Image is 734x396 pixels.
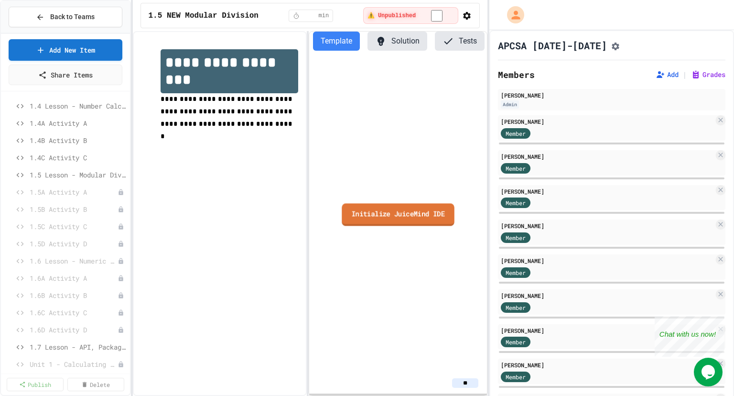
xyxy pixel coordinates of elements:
[682,69,687,80] span: |
[435,32,485,51] button: Tests
[655,316,724,357] iframe: chat widget
[149,10,259,22] span: 1.5 NEW Modular Division
[501,256,714,265] div: [PERSON_NAME]
[506,303,526,312] span: Member
[363,7,459,24] div: ⚠️ Students cannot see this content! Click the toggle to publish it and make it visible to your c...
[501,100,519,109] div: Admin
[342,203,454,226] a: Initialize JuiceMind IDE
[367,12,416,20] span: ⚠️ Unpublished
[118,206,124,213] div: Unpublished
[118,258,124,264] div: Unpublished
[30,101,126,111] span: 1.4 Lesson - Number Calculations
[67,378,124,391] a: Delete
[420,10,454,22] input: publish toggle
[501,187,714,196] div: [PERSON_NAME]
[30,153,126,163] span: 1.4C Activity C
[501,117,714,126] div: [PERSON_NAME]
[498,39,607,52] h1: APCSA [DATE]-[DATE]
[506,268,526,277] span: Member
[501,361,714,369] div: [PERSON_NAME]
[30,221,118,231] span: 1.5C Activity C
[313,32,360,51] button: Template
[501,326,714,335] div: [PERSON_NAME]
[30,359,118,369] span: Unit 1 - Calculating Grades - Group Project
[30,342,126,352] span: 1.7 Lesson - API, Packages, and Classes
[501,152,714,161] div: [PERSON_NAME]
[30,308,118,318] span: 1.6C Activity C
[367,32,427,51] button: Solution
[506,233,526,242] span: Member
[30,187,118,197] span: 1.5A Activity A
[319,12,329,20] span: min
[30,118,126,128] span: 1.4A Activity A
[30,170,126,180] span: 1.5 Lesson - Modular Division
[30,256,118,266] span: 1.6 Lesson - Numeric Casts
[506,338,526,346] span: Member
[506,373,526,381] span: Member
[7,378,64,391] a: Publish
[30,290,118,300] span: 1.6B Activity B
[118,327,124,333] div: Unpublished
[611,40,620,51] button: Assignment Settings
[506,129,526,138] span: Member
[694,358,724,386] iframe: chat widget
[30,325,118,335] span: 1.6D Activity D
[30,239,118,249] span: 1.5D Activity D
[9,7,122,27] button: Back to Teams
[50,12,95,22] span: Back to Teams
[497,4,527,26] div: My Account
[118,292,124,299] div: Unpublished
[118,275,124,282] div: Unpublished
[501,291,714,300] div: [PERSON_NAME]
[30,204,118,214] span: 1.5B Activity B
[9,65,122,85] a: Share Items
[691,70,725,79] button: Grades
[506,198,526,207] span: Member
[656,70,679,79] button: Add
[506,164,526,173] span: Member
[501,91,723,99] div: [PERSON_NAME]
[118,223,124,230] div: Unpublished
[9,39,122,61] a: Add New Item
[501,221,714,230] div: [PERSON_NAME]
[30,135,126,145] span: 1.4B Activity B
[30,273,118,283] span: 1.6A Activity A
[118,361,124,368] div: Unpublished
[118,189,124,196] div: Unpublished
[498,68,535,81] h2: Members
[118,309,124,316] div: Unpublished
[118,241,124,247] div: Unpublished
